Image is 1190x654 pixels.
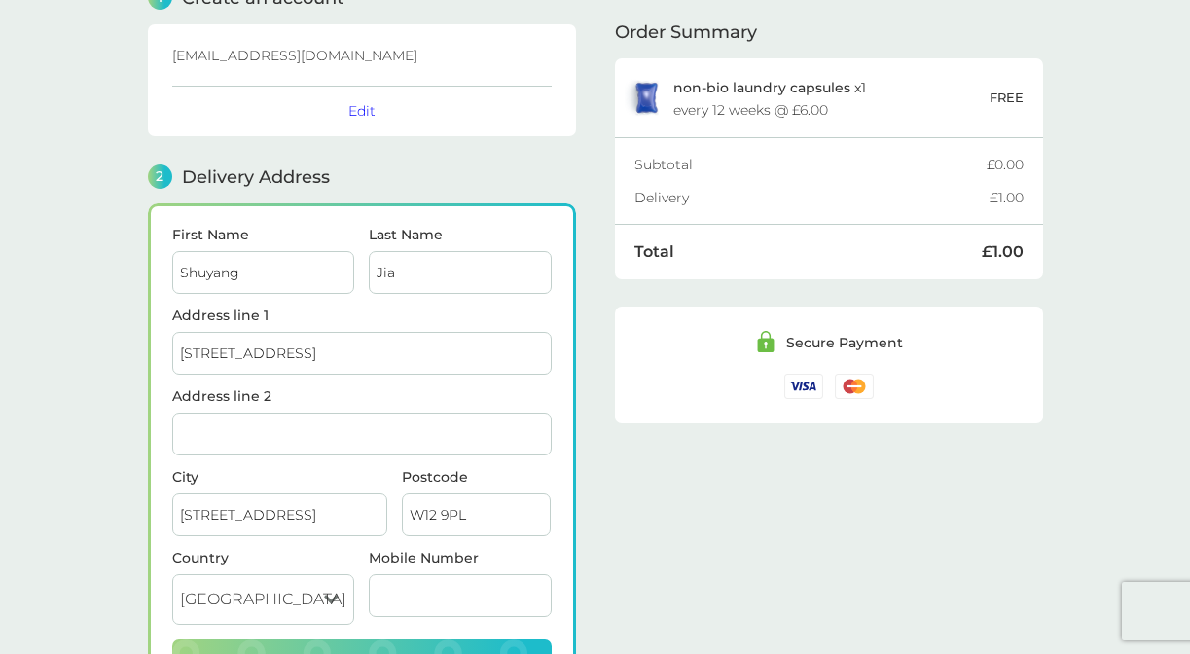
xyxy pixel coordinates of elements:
[634,244,982,260] div: Total
[172,47,417,64] span: [EMAIL_ADDRESS][DOMAIN_NAME]
[673,80,866,95] p: x 1
[182,168,330,186] span: Delivery Address
[835,374,874,398] img: /assets/icons/cards/mastercard.svg
[990,191,1024,204] div: £1.00
[172,309,552,322] label: Address line 1
[369,551,552,564] label: Mobile Number
[172,470,387,484] label: City
[172,389,552,403] label: Address line 2
[615,23,757,41] span: Order Summary
[172,551,355,564] div: Country
[982,244,1024,260] div: £1.00
[673,103,828,117] div: every 12 weeks @ £6.00
[634,191,990,204] div: Delivery
[348,102,376,120] button: Edit
[987,158,1024,171] div: £0.00
[786,336,903,349] div: Secure Payment
[634,158,987,171] div: Subtotal
[990,88,1024,108] p: FREE
[784,374,823,398] img: /assets/icons/cards/visa.svg
[172,228,355,241] label: First Name
[402,470,552,484] label: Postcode
[148,164,172,189] span: 2
[673,79,850,96] span: non-bio laundry capsules
[369,228,552,241] label: Last Name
